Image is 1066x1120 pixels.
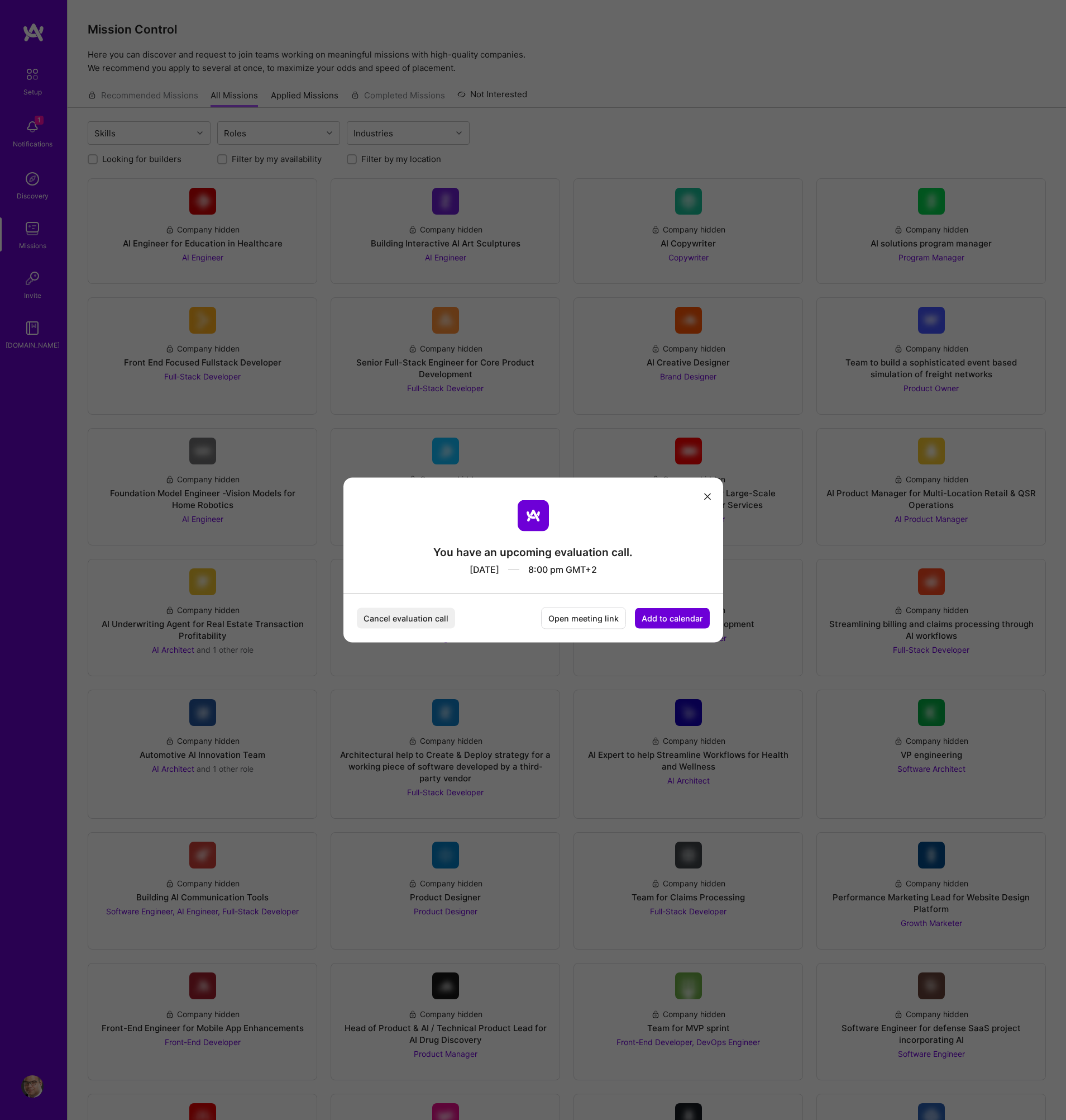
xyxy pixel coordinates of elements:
[704,493,711,500] i: icon Close
[433,559,633,576] div: [DATE] 8:00 pm GMT+2
[635,608,710,629] button: Add to calendar
[541,608,626,629] button: Open meeting link
[343,478,723,643] div: modal
[357,608,455,629] button: Cancel evaluation call
[518,500,549,531] img: aTeam logo
[433,545,633,559] div: You have an upcoming evaluation call.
